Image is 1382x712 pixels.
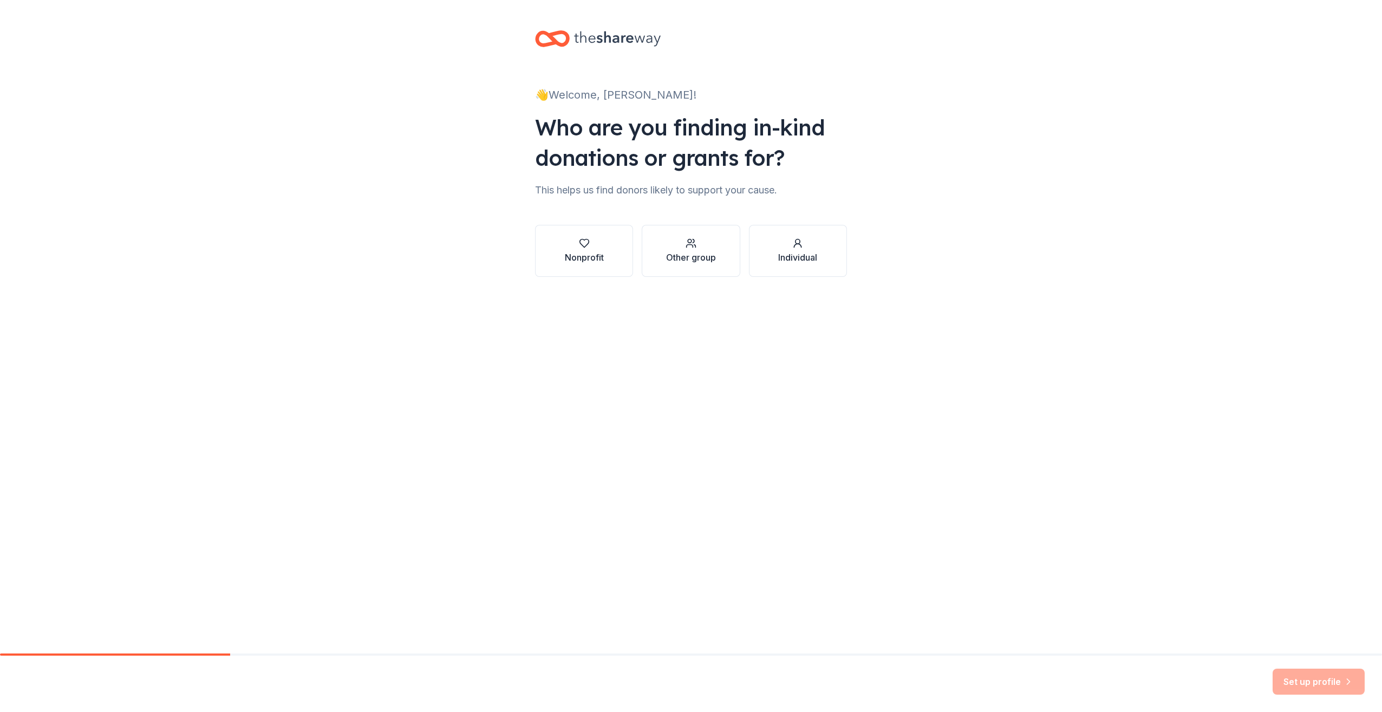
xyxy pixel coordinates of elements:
button: Nonprofit [535,225,633,277]
div: Who are you finding in-kind donations or grants for? [535,112,847,173]
div: Nonprofit [565,251,604,264]
div: Other group [666,251,716,264]
div: Individual [778,251,817,264]
button: Other group [642,225,740,277]
div: 👋 Welcome, [PERSON_NAME]! [535,86,847,103]
button: Individual [749,225,847,277]
div: This helps us find donors likely to support your cause. [535,182,847,199]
